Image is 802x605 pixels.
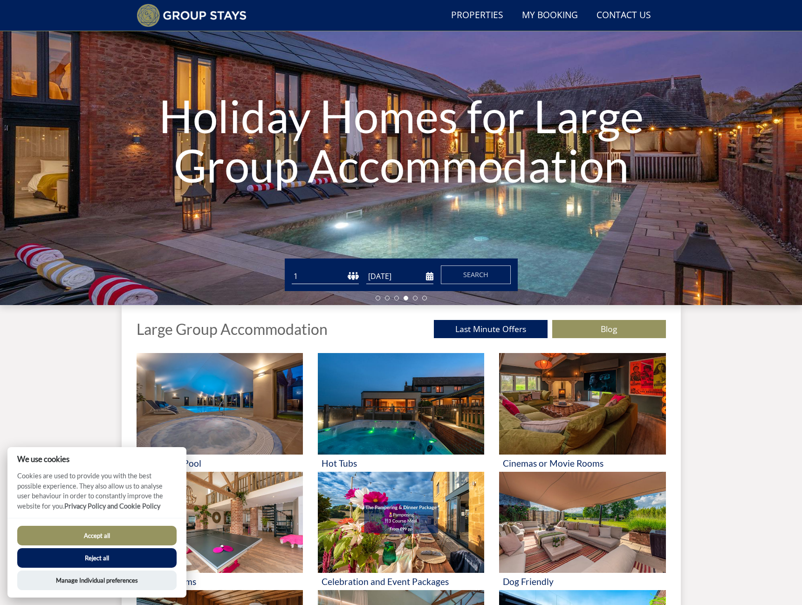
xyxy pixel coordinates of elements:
[503,458,662,468] h3: Cinemas or Movie Rooms
[447,5,507,26] a: Properties
[463,270,488,279] span: Search
[120,73,682,208] h1: Holiday Homes for Large Group Accommodation
[17,571,177,590] button: Manage Individual preferences
[137,353,303,455] img: 'Swimming Pool' - Large Group Accommodation Holiday Ideas
[434,320,548,338] a: Last Minute Offers
[499,353,665,455] img: 'Cinemas or Movie Rooms' - Large Group Accommodation Holiday Ideas
[64,502,160,510] a: Privacy Policy and Cookie Policy
[17,548,177,568] button: Reject all
[137,4,247,27] img: Group Stays
[499,472,665,573] img: 'Dog Friendly' - Large Group Accommodation Holiday Ideas
[552,320,666,338] a: Blog
[318,472,484,591] a: 'Celebration and Event Packages' - Large Group Accommodation Holiday Ideas Celebration and Event ...
[322,458,480,468] h3: Hot Tubs
[17,526,177,545] button: Accept all
[518,5,582,26] a: My Booking
[140,458,299,468] h3: Swimming Pool
[441,265,511,284] button: Search
[499,353,665,472] a: 'Cinemas or Movie Rooms' - Large Group Accommodation Holiday Ideas Cinemas or Movie Rooms
[366,269,433,284] input: Arrival Date
[593,5,655,26] a: Contact Us
[318,472,484,573] img: 'Celebration and Event Packages' - Large Group Accommodation Holiday Ideas
[137,472,303,573] img: 'Games Rooms' - Large Group Accommodation Holiday Ideas
[137,472,303,591] a: 'Games Rooms' - Large Group Accommodation Holiday Ideas Games Rooms
[503,577,662,586] h3: Dog Friendly
[318,353,484,472] a: 'Hot Tubs' - Large Group Accommodation Holiday Ideas Hot Tubs
[499,472,665,591] a: 'Dog Friendly' - Large Group Accommodation Holiday Ideas Dog Friendly
[137,353,303,472] a: 'Swimming Pool' - Large Group Accommodation Holiday Ideas Swimming Pool
[318,353,484,455] img: 'Hot Tubs' - Large Group Accommodation Holiday Ideas
[7,455,186,463] h2: We use cookies
[322,577,480,586] h3: Celebration and Event Packages
[140,577,299,586] h3: Games Rooms
[7,471,186,518] p: Cookies are used to provide you with the best possible experience. They also allow us to analyse ...
[137,321,328,337] h1: Large Group Accommodation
